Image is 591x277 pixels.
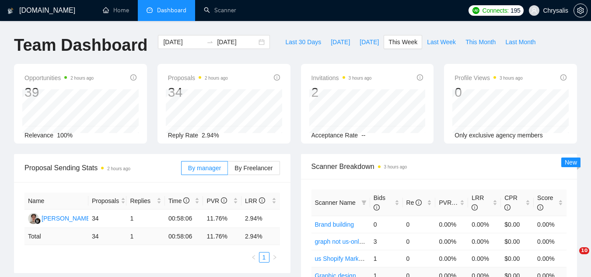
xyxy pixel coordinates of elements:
span: Opportunities [24,73,94,83]
td: 34 [88,210,127,228]
input: End date [217,37,257,47]
span: info-circle [417,74,423,81]
span: info-circle [537,204,543,210]
a: us Shopify Marketing campaign [315,255,400,262]
span: Scanner Breakdown [311,161,567,172]
a: setting [574,7,588,14]
td: 1 [126,228,165,245]
td: 2.94 % [241,228,280,245]
span: swap-right [206,39,213,46]
time: 2 hours ago [70,76,94,81]
button: setting [574,4,588,18]
span: info-circle [472,204,478,210]
span: Time [168,197,189,204]
td: 1 [370,250,403,267]
time: 3 hours ago [500,76,523,81]
span: This Month [465,37,496,47]
span: Invitations [311,73,372,83]
span: Reply Rate [168,132,198,139]
span: Re [406,199,422,206]
span: Profile Views [455,73,523,83]
button: Last Month [500,35,540,49]
span: LRR [245,197,265,204]
span: 195 [511,6,520,15]
input: Start date [163,37,203,47]
td: 34 [88,228,127,245]
time: 2 hours ago [107,166,130,171]
li: Next Page [269,252,280,263]
h1: Team Dashboard [14,35,147,56]
div: 39 [24,84,94,101]
span: Dashboard [157,7,186,14]
td: 0.00% [534,216,567,233]
span: Acceptance Rate [311,132,358,139]
span: [DATE] [360,37,379,47]
td: 0 [403,216,436,233]
span: info-circle [416,200,422,206]
span: Score [537,194,553,211]
li: Previous Page [248,252,259,263]
span: Last 30 Days [285,37,321,47]
td: 11.76% [203,210,241,228]
span: info-circle [183,197,189,203]
button: left [248,252,259,263]
td: 0.00% [435,250,468,267]
a: Brand building [315,221,354,228]
span: left [251,255,256,260]
a: 1 [259,252,269,262]
time: 3 hours ago [384,165,407,169]
td: $0.00 [501,216,534,233]
button: [DATE] [326,35,355,49]
span: Connects: [483,6,509,15]
span: info-circle [274,74,280,81]
span: Scanner Name [315,199,356,206]
td: 0.00% [435,216,468,233]
button: This Month [461,35,500,49]
span: right [272,255,277,260]
td: 00:58:06 [165,210,203,228]
button: right [269,252,280,263]
img: RG [28,213,39,224]
td: 3 [370,233,403,250]
td: $0.00 [501,250,534,267]
span: -- [361,132,365,139]
span: New [565,159,577,166]
span: info-circle [560,74,567,81]
span: CPR [504,194,518,211]
span: PVR [439,199,459,206]
td: 00:58:06 [165,228,203,245]
td: 2.94% [241,210,280,228]
span: Proposals [92,196,119,206]
span: Proposal Sending Stats [24,162,181,173]
div: 2 [311,84,372,101]
div: 34 [168,84,228,101]
a: graph not us-only🇺🇸 30/07 (J) [315,238,395,245]
span: LRR [472,194,484,211]
span: info-circle [374,204,380,210]
span: Last Week [427,37,456,47]
img: upwork-logo.png [472,7,479,14]
span: PVR [206,197,227,204]
a: homeHome [103,7,129,14]
span: filter [360,196,368,209]
span: Bids [374,194,385,211]
th: Replies [126,193,165,210]
span: filter [361,200,367,205]
a: searchScanner [204,7,236,14]
span: Replies [130,196,155,206]
time: 2 hours ago [205,76,228,81]
time: 3 hours ago [349,76,372,81]
th: Proposals [88,193,127,210]
span: [DATE] [331,37,350,47]
span: Only exclusive agency members [455,132,543,139]
td: 0.00% [468,216,501,233]
span: dashboard [147,7,153,13]
td: $0.00 [501,233,534,250]
span: This Week [388,37,417,47]
button: Last 30 Days [280,35,326,49]
span: Proposals [168,73,228,83]
span: info-circle [221,197,227,203]
div: 0 [455,84,523,101]
button: This Week [384,35,422,49]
